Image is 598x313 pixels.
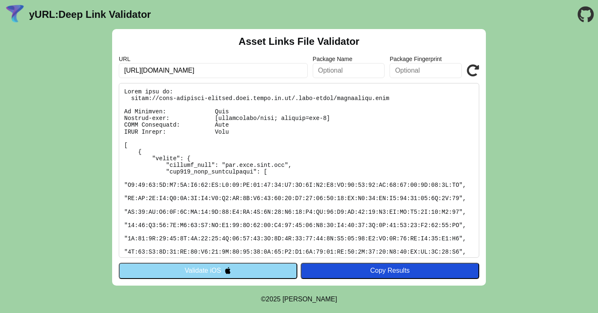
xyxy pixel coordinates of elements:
[119,263,297,279] button: Validate iOS
[305,267,475,274] div: Copy Results
[119,56,308,62] label: URL
[266,296,281,303] span: 2025
[239,36,360,47] h2: Asset Links File Validator
[119,83,479,258] pre: Lorem ipsu do: sitam://cons-adipisci-elitsed.doei.tempo.in.ut/.labo-etdol/magnaaliqu.enim Ad Mini...
[301,263,479,279] button: Copy Results
[119,63,308,78] input: Required
[224,267,231,274] img: appleIcon.svg
[313,56,385,62] label: Package Name
[390,63,462,78] input: Optional
[313,63,385,78] input: Optional
[390,56,462,62] label: Package Fingerprint
[282,296,337,303] a: Michael Ibragimchayev's Personal Site
[4,4,26,25] img: yURL Logo
[29,9,151,20] a: yURL:Deep Link Validator
[261,286,337,313] footer: ©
